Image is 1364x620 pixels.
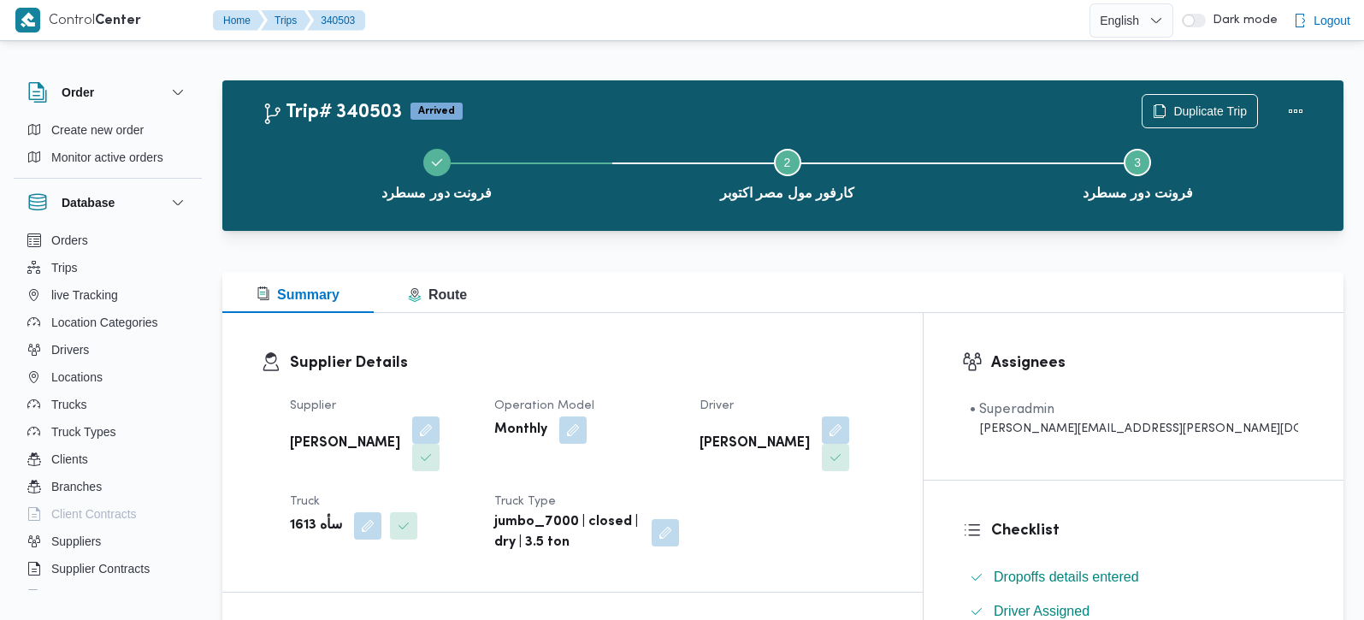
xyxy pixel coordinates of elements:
[51,476,102,497] span: Branches
[95,15,141,27] b: Center
[51,340,89,360] span: Drivers
[51,586,94,606] span: Devices
[381,183,492,204] span: فرونت دور مسطرد
[430,156,444,169] svg: Step 1 is complete
[970,420,1298,438] div: [PERSON_NAME][EMAIL_ADDRESS][PERSON_NAME][DOMAIN_NAME]
[494,400,594,411] span: Operation Model
[994,570,1139,584] span: Dropoffs details entered
[51,394,86,415] span: Trucks
[62,192,115,213] h3: Database
[21,254,195,281] button: Trips
[994,604,1089,618] span: Driver Assigned
[700,400,734,411] span: Driver
[970,399,1298,420] div: • Superadmin
[51,312,158,333] span: Location Categories
[21,144,195,171] button: Monitor active orders
[994,567,1139,588] span: Dropoffs details entered
[290,496,320,507] span: Truck
[418,106,455,116] b: Arrived
[21,528,195,555] button: Suppliers
[262,128,612,217] button: فرونت دور مسطرد
[720,183,854,204] span: كارفور مول مصر اكتوبر
[494,420,547,440] b: Monthly
[21,309,195,336] button: Location Categories
[21,555,195,582] button: Supplier Contracts
[970,399,1298,438] span: • Superadmin mohamed.nabil@illa.com.eg
[408,287,467,302] span: Route
[290,516,342,536] b: سأه 1613
[51,147,163,168] span: Monitor active orders
[700,434,810,454] b: [PERSON_NAME]
[962,128,1313,217] button: فرونت دور مسطرد
[1083,183,1193,204] span: فرونت دور مسطرد
[27,82,188,103] button: Order
[1314,10,1350,31] span: Logout
[1206,14,1278,27] span: Dark mode
[51,230,88,251] span: Orders
[51,422,115,442] span: Truck Types
[14,227,202,597] div: Database
[51,120,144,140] span: Create new order
[21,582,195,610] button: Devices
[51,558,150,579] span: Supplier Contracts
[21,281,195,309] button: live Tracking
[21,116,195,144] button: Create new order
[21,418,195,446] button: Truck Types
[1142,94,1258,128] button: Duplicate Trip
[257,287,340,302] span: Summary
[290,434,400,454] b: [PERSON_NAME]
[213,10,264,31] button: Home
[21,227,195,254] button: Orders
[21,446,195,473] button: Clients
[612,128,963,217] button: كارفور مول مصر اكتوبر
[17,552,72,603] iframe: chat widget
[262,102,402,124] h2: Trip# 340503
[21,500,195,528] button: Client Contracts
[963,564,1305,591] button: Dropoffs details entered
[1278,94,1313,128] button: Actions
[290,400,336,411] span: Supplier
[51,504,137,524] span: Client Contracts
[27,192,188,213] button: Database
[21,336,195,363] button: Drivers
[14,116,202,178] div: Order
[290,351,884,375] h3: Supplier Details
[1286,3,1357,38] button: Logout
[991,519,1305,542] h3: Checklist
[494,496,556,507] span: Truck Type
[21,363,195,391] button: Locations
[784,156,791,169] span: 2
[51,531,101,552] span: Suppliers
[21,391,195,418] button: Trucks
[991,351,1305,375] h3: Assignees
[307,10,365,31] button: 340503
[51,449,88,469] span: Clients
[51,367,103,387] span: Locations
[494,512,639,553] b: jumbo_7000 | closed | dry | 3.5 ton
[1173,101,1247,121] span: Duplicate Trip
[51,257,78,278] span: Trips
[261,10,310,31] button: Trips
[15,8,40,32] img: X8yXhbKr1z7QwAAAABJRU5ErkJggg==
[21,473,195,500] button: Branches
[1134,156,1141,169] span: 3
[62,82,94,103] h3: Order
[51,285,118,305] span: live Tracking
[410,103,463,120] span: Arrived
